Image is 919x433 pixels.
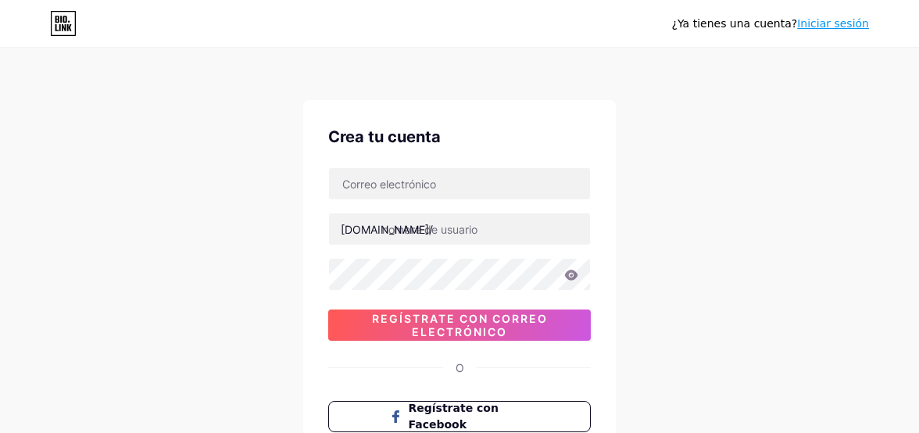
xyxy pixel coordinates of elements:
[329,213,590,245] input: nombre de usuario
[341,221,433,238] div: [DOMAIN_NAME]/
[328,125,591,149] div: Crea tu cuenta
[328,312,591,338] span: Regístrate con correo electrónico
[329,168,590,199] input: Correo electrónico
[672,16,869,32] div: ¿Ya tienes una cuenta?
[797,17,869,30] a: Iniciar sesión
[409,400,530,433] span: Regístrate con Facebook
[328,401,591,432] button: Regístrate con Facebook
[328,310,591,341] button: Regístrate con correo electrónico
[456,360,464,376] div: O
